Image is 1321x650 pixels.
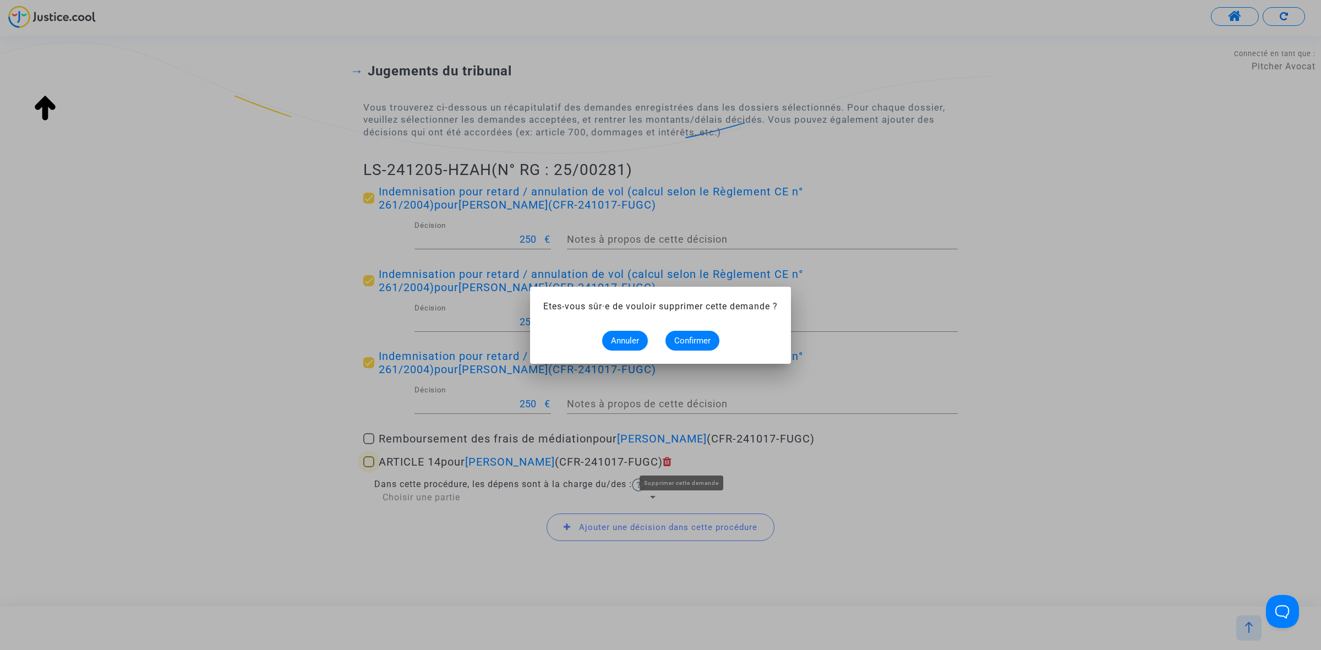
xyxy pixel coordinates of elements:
button: Annuler [602,331,648,351]
span: Etes-vous sûr·e de vouloir supprimer cette demande ? [543,301,778,312]
span: Annuler [611,336,639,346]
iframe: Help Scout Beacon - Open [1266,595,1299,628]
span: Confirmer [674,336,711,346]
button: Confirmer [665,331,719,351]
